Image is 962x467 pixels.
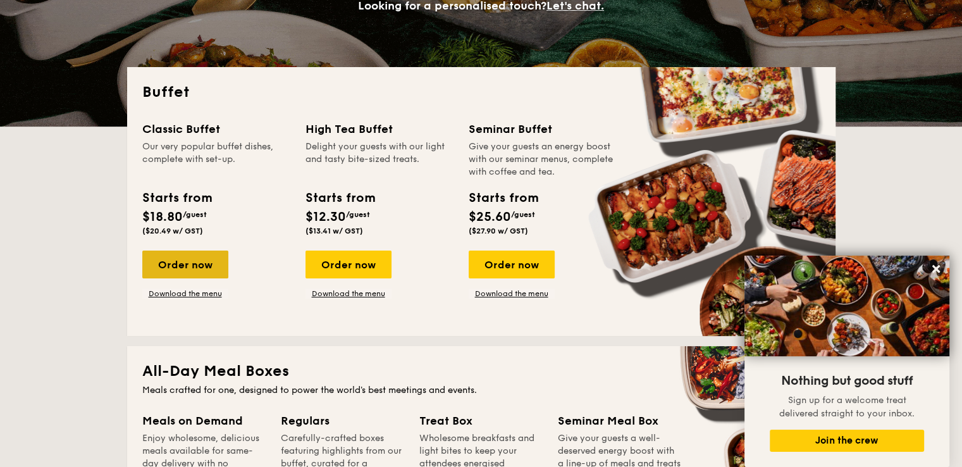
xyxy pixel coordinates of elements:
span: ($27.90 w/ GST) [469,227,528,235]
button: Join the crew [770,430,924,452]
span: ($13.41 w/ GST) [305,227,363,235]
div: Starts from [469,189,538,208]
div: Order now [305,251,392,278]
span: /guest [511,210,535,219]
span: Nothing but good stuff [781,373,913,389]
div: Meals crafted for one, designed to power the world's best meetings and events. [142,384,820,397]
span: /guest [346,210,370,219]
span: $25.60 [469,209,511,225]
a: Download the menu [305,289,392,299]
div: Seminar Meal Box [558,412,681,430]
span: /guest [183,210,207,219]
div: Order now [469,251,555,278]
div: Regulars [281,412,404,430]
span: $12.30 [305,209,346,225]
span: ($20.49 w/ GST) [142,227,203,235]
img: DSC07876-Edit02-Large.jpeg [744,256,949,356]
div: Our very popular buffet dishes, complete with set-up. [142,140,290,178]
h2: Buffet [142,82,820,103]
div: Order now [142,251,228,278]
h2: All-Day Meal Boxes [142,361,820,382]
div: Classic Buffet [142,120,290,138]
div: Starts from [305,189,374,208]
div: Seminar Buffet [469,120,617,138]
div: High Tea Buffet [305,120,453,138]
div: Meals on Demand [142,412,266,430]
span: Sign up for a welcome treat delivered straight to your inbox. [779,395,915,419]
div: Give your guests an energy boost with our seminar menus, complete with coffee and tea. [469,140,617,178]
span: $18.80 [142,209,183,225]
button: Close [926,259,946,279]
div: Starts from [142,189,211,208]
a: Download the menu [469,289,555,299]
div: Treat Box [419,412,543,430]
div: Delight your guests with our light and tasty bite-sized treats. [305,140,453,178]
a: Download the menu [142,289,228,299]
